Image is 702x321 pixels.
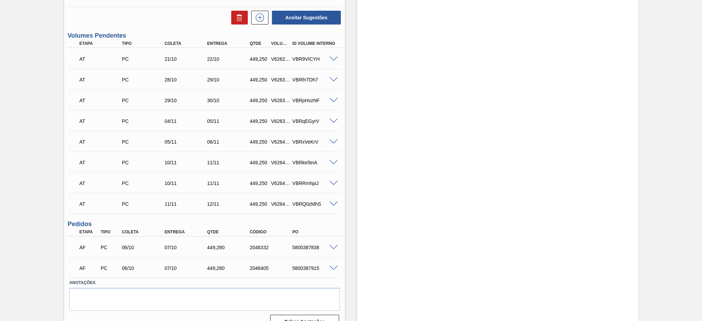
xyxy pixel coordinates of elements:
div: 30/10/2025 [205,98,253,103]
div: Aguardando Faturamento [78,240,100,255]
div: 11/11/2025 [163,201,211,207]
p: AF [79,265,98,271]
div: 04/11/2025 [163,118,211,124]
div: Pedido de Compra [120,181,168,186]
div: VBRRmhpiJ [291,181,338,186]
div: 12/11/2025 [205,201,253,207]
div: Id Volume Interno [291,41,338,46]
div: 06/10/2025 [120,265,168,271]
div: V626431 [269,201,292,207]
div: 5800387915 [291,265,338,271]
h3: Volumes Pendentes [68,32,342,39]
div: Aguardando Informações de Transporte [78,72,125,87]
div: 11/11/2025 [205,160,253,165]
div: Código [248,230,296,234]
div: Pedido de Compra [120,56,168,62]
div: Tipo [120,41,168,46]
div: 07/10/2025 [163,245,211,250]
div: Pedido de Compra [120,77,168,82]
p: AT [79,160,124,165]
div: VBRxVeKrV [291,139,338,145]
h3: Pedidos [68,221,342,228]
div: 2046332 [248,245,296,250]
div: VBRqEGyrV [291,118,338,124]
div: Excluir Sugestões [228,11,248,25]
div: Coleta [163,41,211,46]
div: 449,250 [248,77,271,82]
div: 449,250 [248,118,271,124]
div: V626429 [269,160,292,165]
div: PO [291,230,338,234]
div: Pedido de Compra [120,201,168,207]
div: Pedido de Compra [120,139,168,145]
div: 449,250 [248,98,271,103]
p: AT [79,118,124,124]
div: 2046405 [248,265,296,271]
div: 449,280 [205,265,253,271]
p: AT [79,201,124,207]
div: 06/10/2025 [120,245,168,250]
div: Entrega [163,230,211,234]
div: 449,280 [205,245,253,250]
div: VBRfnTDh7 [291,77,338,82]
div: Pedido de Compra [120,98,168,103]
div: Pedido de Compra [120,160,168,165]
p: AT [79,139,124,145]
div: 449,250 [248,56,271,62]
div: V626344 [269,98,292,103]
div: VBR9VICYH [291,56,338,62]
div: Volume Portal [269,41,292,46]
label: Anotações [69,278,340,288]
p: AF [79,245,98,250]
div: Pedido de Compra [99,245,121,250]
div: Aguardando Informações de Transporte [78,134,125,149]
div: Pedido de Compra [99,265,121,271]
div: Entrega [205,41,253,46]
p: AT [79,77,124,82]
div: Aguardando Informações de Transporte [78,114,125,129]
div: V626278 [269,56,292,62]
div: 05/11/2025 [205,118,253,124]
div: 449,250 [248,201,271,207]
div: VBRke5tnA [291,160,338,165]
p: AT [79,98,124,103]
div: 22/10/2025 [205,56,253,62]
div: 5800387838 [291,245,338,250]
div: 449,250 [248,139,271,145]
div: V626345 [269,118,292,124]
div: Aguardando Faturamento [78,261,100,276]
div: Aguardando Informações de Transporte [78,196,125,212]
div: 21/10/2025 [163,56,211,62]
div: Aguardando Informações de Transporte [78,51,125,67]
div: VBRQ0zMhS [291,201,338,207]
p: AT [79,181,124,186]
div: 11/11/2025 [205,181,253,186]
div: Aceitar Sugestões [268,10,342,25]
div: 07/10/2025 [163,265,211,271]
div: 449,250 [248,181,271,186]
div: 29/10/2025 [205,77,253,82]
div: V626343 [269,77,292,82]
div: Tipo [99,230,121,234]
div: Nova sugestão [248,11,268,25]
div: V626430 [269,181,292,186]
div: 10/11/2025 [163,181,211,186]
div: 29/10/2025 [163,98,211,103]
div: 06/11/2025 [205,139,253,145]
div: Aguardando Informações de Transporte [78,93,125,108]
div: VBRpHvzNF [291,98,338,103]
div: Qtde [248,41,271,46]
div: 10/11/2025 [163,160,211,165]
div: Aguardando Informações de Transporte [78,155,125,170]
div: Etapa [78,230,100,234]
p: AT [79,56,124,62]
button: Aceitar Sugestões [272,11,341,25]
div: 05/11/2025 [163,139,211,145]
div: Aguardando Informações de Transporte [78,176,125,191]
div: Etapa [78,41,125,46]
div: 28/10/2025 [163,77,211,82]
div: V626428 [269,139,292,145]
div: Pedido de Compra [120,118,168,124]
div: 449,250 [248,160,271,165]
div: Coleta [120,230,168,234]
